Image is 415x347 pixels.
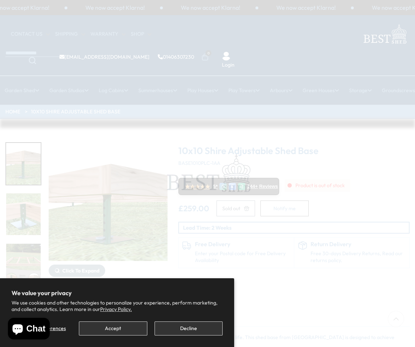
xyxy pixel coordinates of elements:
inbox-online-store-chat: Shopify online store chat [6,318,52,341]
button: Decline [155,321,223,335]
h2: We value your privacy [12,290,223,296]
a: Privacy Policy. [100,306,132,312]
p: We use cookies and other technologies to personalize your experience, perform marketing, and coll... [12,299,223,312]
button: Accept [79,321,147,335]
